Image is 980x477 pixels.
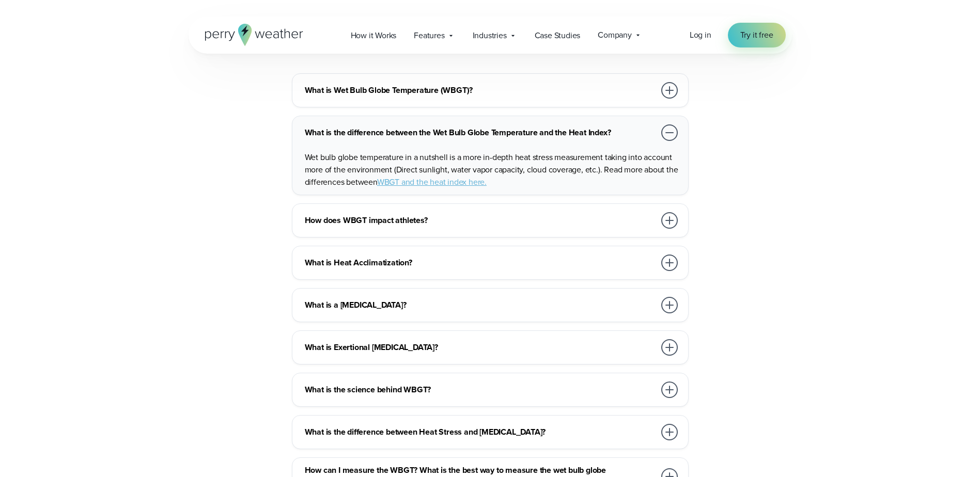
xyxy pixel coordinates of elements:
[690,29,711,41] a: Log in
[305,214,655,227] h3: How does WBGT impact athletes?
[526,25,589,46] a: Case Studies
[305,384,655,396] h3: What is the science behind WBGT?
[305,426,655,438] h3: What is the difference between Heat Stress and [MEDICAL_DATA]?
[305,341,655,354] h3: What is Exertional [MEDICAL_DATA]?
[305,84,655,97] h3: What is Wet Bulb Globe Temperature (WBGT)?
[728,23,786,47] a: Try it free
[740,29,773,41] span: Try it free
[473,29,507,42] span: Industries
[305,257,655,269] h3: What is Heat Acclimatization?
[342,25,406,46] a: How it Works
[377,176,487,188] a: WBGT and the heat index here.
[598,29,632,41] span: Company
[305,151,680,188] p: Wet bulb globe temperature in a nutshell is a more in-depth heat stress measurement taking into a...
[414,29,444,42] span: Features
[351,29,397,42] span: How it Works
[305,126,655,139] h3: What is the difference between the Wet Bulb Globe Temperature and the Heat Index?
[535,29,581,42] span: Case Studies
[305,299,655,311] h3: What is a [MEDICAL_DATA]?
